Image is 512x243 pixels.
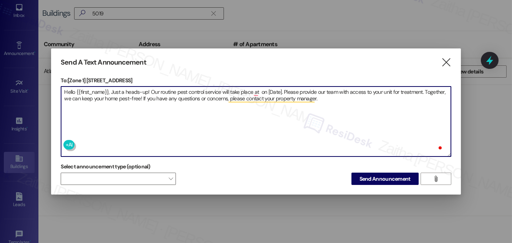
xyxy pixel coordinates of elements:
[61,87,451,156] textarea: To enrich screen reader interactions, please activate Accessibility in Grammarly extension settings
[441,58,451,67] i: 
[61,58,146,67] h3: Send A Text Announcement
[433,176,439,182] i: 
[61,77,451,84] p: To: [Zone 1] [STREET_ADDRESS]
[61,86,451,157] div: To enrich screen reader interactions, please activate Accessibility in Grammarly extension settings
[61,161,151,173] label: Select announcement type (optional)
[351,173,419,185] button: Send Announcement
[360,175,411,183] span: Send Announcement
